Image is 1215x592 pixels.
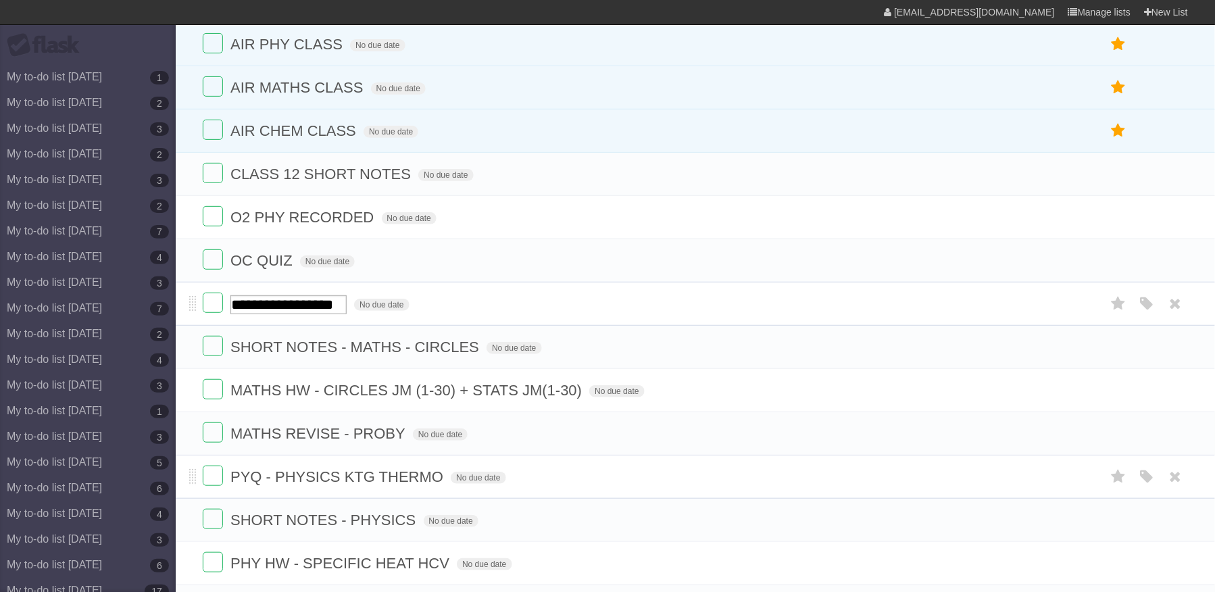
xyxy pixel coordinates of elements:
span: No due date [413,428,468,441]
label: Done [203,120,223,140]
span: No due date [418,169,473,181]
label: Done [203,249,223,270]
label: Done [203,76,223,97]
span: OC QUIZ [230,252,296,269]
b: 2 [150,148,169,162]
label: Star task [1106,293,1131,315]
label: Done [203,466,223,486]
b: 2 [150,199,169,213]
label: Star task [1106,76,1131,99]
label: Done [203,422,223,443]
span: O2 PHY RECORDED [230,209,377,226]
b: 1 [150,405,169,418]
b: 7 [150,302,169,316]
span: SHORT NOTES - PHYSICS [230,512,419,528]
b: 3 [150,379,169,393]
label: Done [203,379,223,399]
span: No due date [350,39,405,51]
label: Star task [1106,120,1131,142]
span: PYQ - PHYSICS KTG THERMO [230,468,447,485]
label: Done [203,293,223,313]
b: 4 [150,508,169,521]
label: Done [203,336,223,356]
b: 2 [150,328,169,341]
span: CLASS 12 SHORT NOTES [230,166,414,182]
span: AIR MATHS CLASS [230,79,366,96]
label: Done [203,33,223,53]
span: No due date [589,385,644,397]
b: 5 [150,456,169,470]
b: 3 [150,430,169,444]
b: 6 [150,482,169,495]
b: 4 [150,251,169,264]
span: AIR PHY CLASS [230,36,346,53]
b: 3 [150,276,169,290]
span: No due date [364,126,418,138]
b: 3 [150,174,169,187]
span: No due date [382,212,437,224]
b: 1 [150,71,169,84]
span: No due date [354,299,409,311]
span: No due date [300,255,355,268]
span: SHORT NOTES - MATHS - CIRCLES [230,339,482,355]
span: PHY HW - SPECIFIC HEAT HCV [230,555,453,572]
span: AIR CHEM CLASS [230,122,359,139]
span: No due date [424,515,478,527]
b: 3 [150,122,169,136]
div: Flask [7,33,88,57]
label: Done [203,206,223,226]
label: Done [203,163,223,183]
span: MATHS REVISE - PROBY [230,425,409,442]
label: Done [203,552,223,572]
b: 3 [150,533,169,547]
label: Star task [1106,466,1131,488]
b: 7 [150,225,169,239]
b: 4 [150,353,169,367]
span: No due date [451,472,505,484]
span: No due date [371,82,426,95]
b: 6 [150,559,169,572]
span: MATHS HW - CIRCLES JM (1-30) + STATS JM(1-30) [230,382,585,399]
span: No due date [457,558,512,570]
label: Done [203,509,223,529]
span: No due date [487,342,541,354]
b: 2 [150,97,169,110]
label: Star task [1106,33,1131,55]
